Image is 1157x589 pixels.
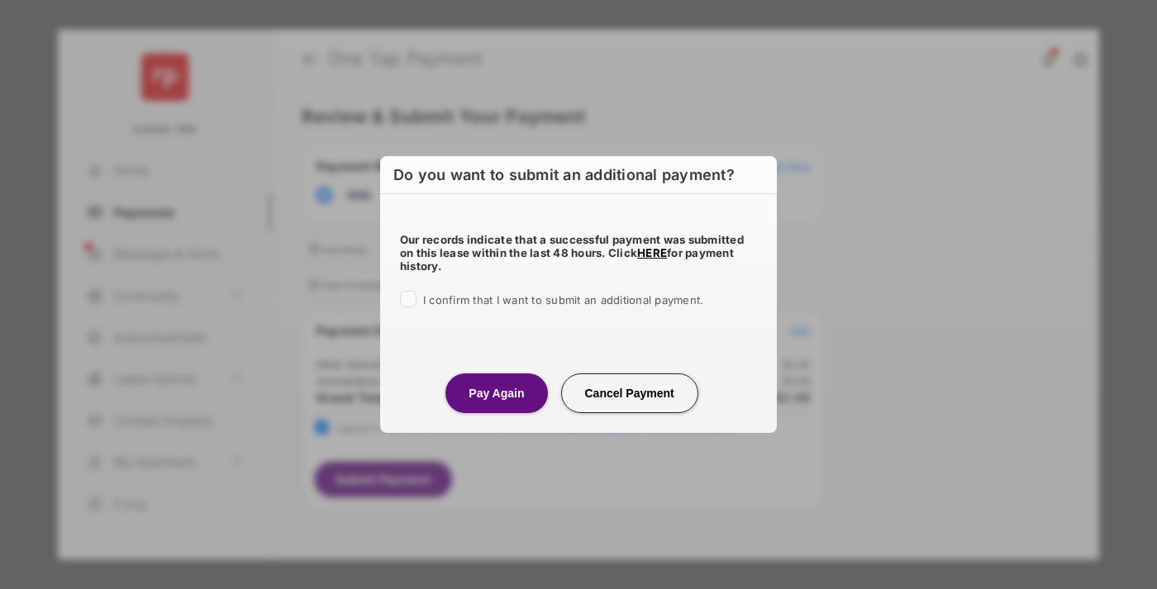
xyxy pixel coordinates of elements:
button: Pay Again [445,373,547,413]
h5: Our records indicate that a successful payment was submitted on this lease within the last 48 hou... [400,233,757,273]
a: HERE [637,246,667,259]
button: Cancel Payment [561,373,698,413]
h6: Do you want to submit an additional payment? [380,156,777,194]
span: I confirm that I want to submit an additional payment. [423,293,703,306]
